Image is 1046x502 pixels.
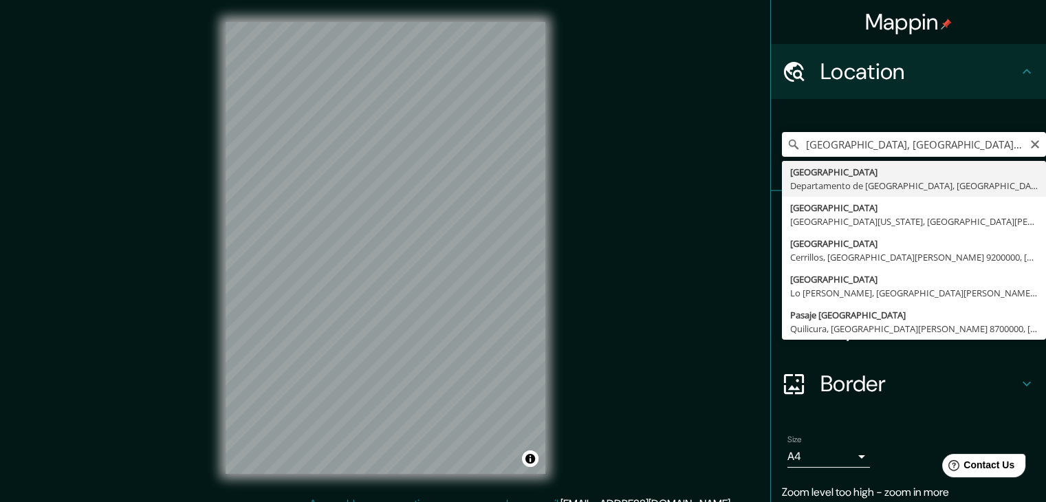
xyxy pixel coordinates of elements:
[820,58,1018,85] h4: Location
[522,450,538,467] button: Toggle attribution
[790,286,1038,300] div: Lo [PERSON_NAME], [GEOGRAPHIC_DATA][PERSON_NAME], [GEOGRAPHIC_DATA]
[790,237,1038,250] div: [GEOGRAPHIC_DATA]
[771,246,1046,301] div: Style
[782,132,1046,157] input: Pick your city or area
[790,308,1038,322] div: Pasaje [GEOGRAPHIC_DATA]
[865,8,952,36] h4: Mappin
[790,165,1038,179] div: [GEOGRAPHIC_DATA]
[790,272,1038,286] div: [GEOGRAPHIC_DATA]
[820,315,1018,342] h4: Layout
[226,22,545,474] canvas: Map
[787,446,870,468] div: A4
[790,322,1038,336] div: Quilicura, [GEOGRAPHIC_DATA][PERSON_NAME] 8700000, [GEOGRAPHIC_DATA]
[790,250,1038,264] div: Cerrillos, [GEOGRAPHIC_DATA][PERSON_NAME] 9200000, [GEOGRAPHIC_DATA]
[787,434,802,446] label: Size
[790,179,1038,193] div: Departamento de [GEOGRAPHIC_DATA], [GEOGRAPHIC_DATA]
[771,356,1046,411] div: Border
[820,370,1018,397] h4: Border
[790,201,1038,215] div: [GEOGRAPHIC_DATA]
[771,191,1046,246] div: Pins
[771,301,1046,356] div: Layout
[771,44,1046,99] div: Location
[941,19,952,30] img: pin-icon.png
[1029,137,1040,150] button: Clear
[782,484,1035,501] p: Zoom level too high - zoom in more
[924,448,1031,487] iframe: Help widget launcher
[790,215,1038,228] div: [GEOGRAPHIC_DATA][US_STATE], [GEOGRAPHIC_DATA][PERSON_NAME] 8240000, [GEOGRAPHIC_DATA]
